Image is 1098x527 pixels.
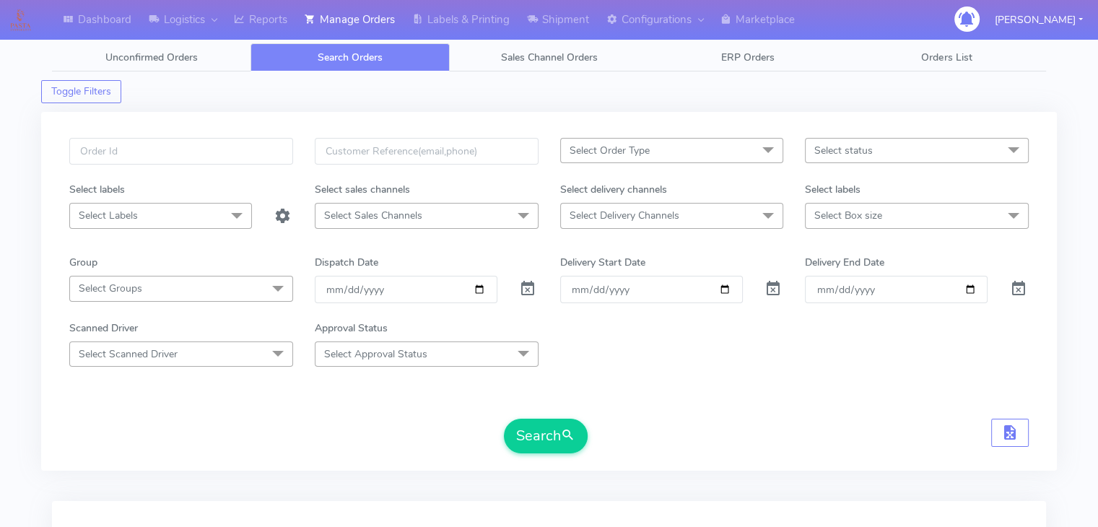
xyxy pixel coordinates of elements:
button: Toggle Filters [41,80,121,103]
span: Select Groups [79,282,142,295]
span: Select Sales Channels [324,209,422,222]
span: Select Approval Status [324,347,427,361]
span: Select Order Type [570,144,650,157]
span: Select Labels [79,209,138,222]
label: Select labels [805,182,860,197]
ul: Tabs [52,43,1046,71]
label: Scanned Driver [69,321,138,336]
label: Delivery End Date [805,255,884,270]
input: Order Id [69,138,293,165]
label: Select delivery channels [560,182,667,197]
span: Select status [814,144,873,157]
button: Search [504,419,588,453]
span: Select Box size [814,209,882,222]
label: Select labels [69,182,125,197]
label: Group [69,255,97,270]
input: Customer Reference(email,phone) [315,138,539,165]
span: ERP Orders [721,51,775,64]
span: Select Scanned Driver [79,347,178,361]
label: Select sales channels [315,182,410,197]
span: Search Orders [318,51,383,64]
label: Delivery Start Date [560,255,645,270]
span: Sales Channel Orders [501,51,598,64]
span: Unconfirmed Orders [105,51,198,64]
span: Select Delivery Channels [570,209,679,222]
span: Orders List [921,51,972,64]
label: Dispatch Date [315,255,378,270]
button: [PERSON_NAME] [984,5,1094,35]
label: Approval Status [315,321,388,336]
